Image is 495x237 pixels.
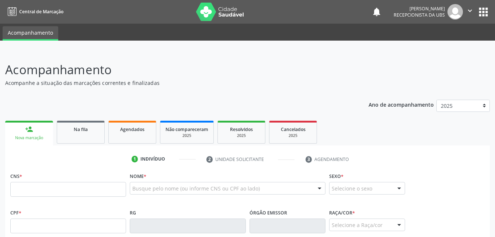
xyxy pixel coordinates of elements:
span: Resolvidos [230,126,253,133]
button:  [463,4,477,20]
div: [PERSON_NAME] [394,6,445,12]
a: Acompanhamento [3,26,58,41]
span: Agendados [120,126,144,133]
button: apps [477,6,490,18]
span: Selecione o sexo [332,185,372,192]
div: Nova marcação [10,135,48,141]
div: Indivíduo [140,156,165,162]
p: Acompanhe a situação das marcações correntes e finalizadas [5,79,345,87]
span: Não compareceram [165,126,208,133]
a: Central de Marcação [5,6,63,18]
label: Órgão emissor [250,207,287,219]
label: CNS [10,171,22,182]
span: Recepcionista da UBS [394,12,445,18]
i:  [466,7,474,15]
span: Na fila [74,126,88,133]
div: 1 [132,156,138,162]
span: Busque pelo nome (ou informe CNS ou CPF ao lado) [132,185,260,192]
div: 2025 [275,133,311,138]
div: 2025 [165,133,208,138]
span: Cancelados [281,126,306,133]
span: Selecione a Raça/cor [332,221,383,229]
div: 2025 [223,133,260,138]
span: Central de Marcação [19,8,63,15]
p: Acompanhamento [5,61,345,79]
label: Sexo [329,171,344,182]
img: img [447,4,463,20]
button: notifications [372,7,382,17]
p: Ano de acompanhamento [369,100,434,109]
label: Nome [130,171,146,182]
label: Raça/cor [329,207,355,219]
div: person_add [25,125,33,133]
label: RG [130,207,136,219]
